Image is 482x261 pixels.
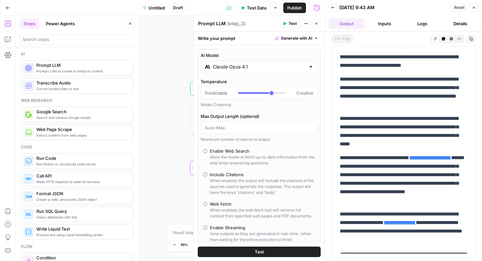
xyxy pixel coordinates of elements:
[36,214,128,220] span: Query databases with SQL
[331,35,353,43] span: string
[205,124,313,131] input: Auto-Max
[36,197,128,202] span: Create a valid, structured JSON object
[36,226,128,232] span: Write Liquid Text
[296,90,313,96] span: Creative
[36,126,128,133] span: Web Page Scrape
[201,137,318,142] div: Maximum number of tokens to output
[203,149,207,153] input: Enable Web SearchAllow the model to fetch up-to-date information from the web when answering ques...
[201,113,318,120] label: Max Output Length (optional)
[247,5,266,11] span: Test Data
[203,226,207,230] input: Enable StreamingView outputs as they are generated in real-time, rather than waiting for the enti...
[149,5,165,11] span: Untitled
[23,36,131,43] input: Search steps
[201,102,318,108] div: Model Creativity
[198,247,321,257] button: Test
[451,3,468,12] button: Reset
[210,171,244,178] div: Include Citations
[21,244,133,250] div: Flow
[36,80,128,86] span: Transcribe Audio
[201,78,318,85] label: Temperature
[36,173,128,179] span: Call API
[36,179,128,184] span: Make HTTP requests to external services
[20,18,39,29] button: Steps
[210,224,245,231] div: Enable Streaming
[36,254,128,261] span: Condition
[194,31,325,45] div: Write your prompt
[201,52,318,59] label: AI Model
[198,20,226,27] textarea: Prompt LLM
[210,207,315,219] div: When enabled, the web fetch tool will retrieve full content from specified web pages and PDF docu...
[213,64,306,70] input: Select a model
[210,178,315,196] div: When enabled, the output will include the citations of the sources used to generate the response....
[173,5,183,11] span: Draft
[36,62,128,68] span: Prompt LLM
[21,98,133,103] div: Web research
[36,155,128,161] span: Run Code
[329,18,364,29] button: Output
[283,3,306,13] button: Publish
[36,108,128,115] span: Google Search
[280,19,300,28] button: Test
[227,20,246,27] span: ( step_2 )
[36,133,128,138] span: Extract content from web pages
[21,51,133,57] div: Ai
[42,18,79,29] button: Power Agents
[205,90,228,96] span: Predictable
[287,5,302,11] span: Publish
[21,144,133,150] div: Code
[367,18,402,29] button: Inputs
[289,21,297,27] span: Test
[237,3,270,13] button: Test Data
[36,86,128,91] span: Convert audio/video to text
[272,34,321,43] button: Generate with AI
[255,249,264,255] span: Test
[210,231,315,243] div: View outputs as they are generated in real-time, rather than waiting for the entire execution to ...
[36,190,128,197] span: Format JSON
[36,161,128,167] span: Run Python or JavaScript code blocks
[405,18,440,29] button: Logs
[210,148,250,154] div: Enable Web Search
[203,202,207,206] input: Web FetchWhen enabled, the web fetch tool will retrieve full content from specified web pages and...
[203,173,207,177] input: Include CitationsWhen enabled, the output will include the citations of the sources used to gener...
[281,35,312,41] span: Generate with AI
[210,201,231,207] div: Web Fetch
[36,232,128,237] span: Process text using Liquid templating syntax
[454,5,465,10] span: Reset
[181,242,188,247] span: 89%
[139,3,169,13] button: Untitled
[36,208,128,214] span: Run SQL Query
[443,18,478,29] button: Details
[36,115,128,120] span: Search and retrieve Google results
[210,154,315,166] div: Allow the model to fetch up-to-date information from the web when answering questions.
[36,68,128,74] span: Prompt LLMs to create or analyze content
